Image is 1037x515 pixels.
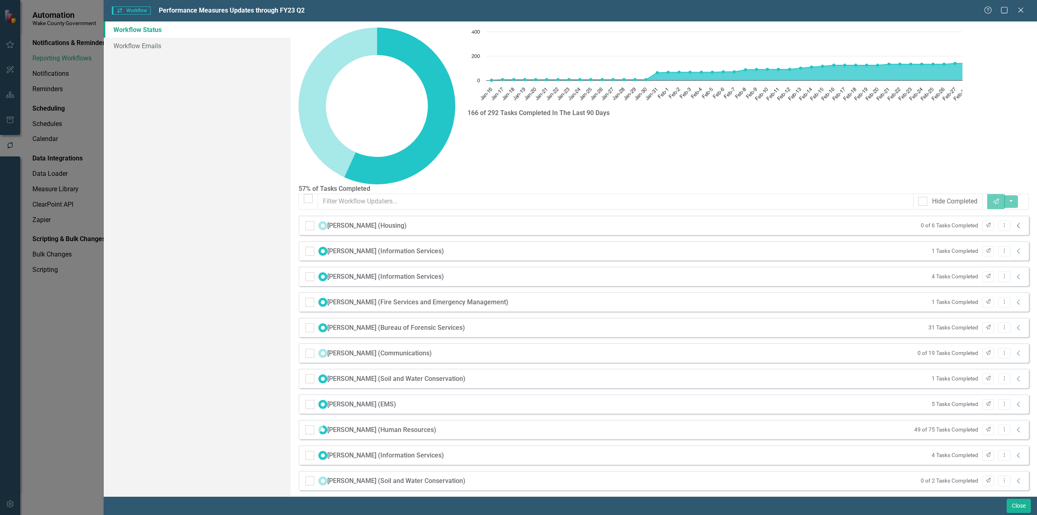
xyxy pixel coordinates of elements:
text: Feb-11 [766,87,781,102]
path: Feb-16, 123. Tasks Completed. [832,64,836,67]
text: Jan-29 [623,87,637,101]
text: Feb-25 [920,87,935,102]
text: 200 [472,54,480,59]
strong: 166 of 292 Tasks Completed In The Last 90 Days [467,109,610,117]
text: Feb-23 [898,87,913,102]
div: Chart. Highcharts interactive chart. [467,28,962,109]
text: Jan-31 [644,87,659,101]
path: Feb-26, 132. Tasks Completed. [943,62,946,66]
small: 0 of 6 Tasks Completed [921,222,978,229]
path: Feb-19, 123. Tasks Completed. [865,64,868,67]
text: Feb-12 [777,87,792,102]
path: Jan-27, 5. Tasks Completed. [612,78,615,81]
text: Feb-28 [953,87,968,102]
a: Workflow Emails [104,38,290,54]
text: Feb-19 [853,87,868,102]
button: Close [1007,499,1031,513]
path: Feb-3, 66. Tasks Completed. [689,71,692,74]
path: Feb-13, 99. Tasks Completed. [799,66,802,70]
path: Feb-12, 89. Tasks Completed. [788,68,792,71]
input: Filter Workflow Updaters... [318,194,913,209]
text: Feb-18 [843,87,858,102]
text: Jan-28 [611,87,626,101]
text: Jan-20 [523,87,538,101]
path: Feb-9, 88. Tasks Completed. [755,68,758,71]
path: Jan-26, 5. Tasks Completed. [601,78,604,81]
text: Jan-30 [634,87,648,101]
small: 4 Tasks Completed [932,273,978,280]
small: 1 Tasks Completed [932,375,978,383]
path: Feb-17, 123. Tasks Completed. [843,64,847,67]
text: Jan-26 [589,87,604,101]
text: Feb-21 [876,87,891,102]
div: [PERSON_NAME] (EMS) [327,400,396,409]
span: Workflow [112,6,151,15]
path: Feb-20, 123. Tasks Completed. [876,64,879,67]
path: Feb-25, 132. Tasks Completed. [932,62,935,66]
path: Feb-2, 66. Tasks Completed. [678,71,681,74]
path: Feb-4, 66. Tasks Completed. [700,71,703,74]
text: Feb-13 [787,87,802,102]
path: Feb-11, 89. Tasks Completed. [777,68,780,71]
path: Jan-19, 5. Tasks Completed. [523,78,527,81]
text: Feb-20 [865,87,880,102]
path: Jan-29, 5. Tasks Completed. [634,78,637,81]
path: Jan-28, 5. Tasks Completed. [623,78,626,81]
div: [PERSON_NAME] (Human Resources) [327,425,436,435]
text: Feb-15 [809,87,824,102]
text: Jan-19 [512,87,527,101]
path: Feb-15, 115. Tasks Completed. [821,64,824,68]
path: Jan-25, 5. Tasks Completed. [589,78,593,81]
path: Jan-17, 5. Tasks Completed. [501,78,504,81]
path: Jan-31, 62. Tasks Completed. [656,71,659,74]
text: Jan-27 [600,87,615,101]
path: Feb-24, 132. Tasks Completed. [920,62,924,66]
text: Jan-24 [567,87,582,101]
path: Feb-21, 132. Tasks Completed. [888,62,891,66]
path: Feb-22, 132. Tasks Completed. [898,62,902,66]
path: Feb-23, 132. Tasks Completed. [909,62,913,66]
text: Jan-21 [534,87,549,101]
path: Jan-22, 5. Tasks Completed. [557,78,560,81]
path: Feb-27, 138. Tasks Completed. [954,62,957,65]
path: Feb-6, 69. Tasks Completed. [722,70,725,73]
text: Feb-3 [679,87,692,100]
text: Feb-14 [798,87,813,102]
strong: 57% of Tasks Completed [299,185,370,192]
text: Feb-26 [931,87,946,102]
div: [PERSON_NAME] (Bureau of Forensic Services) [327,323,465,333]
path: Feb-7, 69. Tasks Completed. [733,70,736,73]
text: Jan-17 [490,87,505,101]
small: 5 Tasks Completed [932,400,978,408]
text: Jan-23 [556,87,571,101]
text: Jan-18 [501,87,516,101]
text: Feb-24 [909,87,924,102]
text: Feb-4 [690,87,704,100]
text: Feb-1 [657,87,670,100]
path: Jan-24, 5. Tasks Completed. [578,78,582,81]
div: [PERSON_NAME] (Information Services) [327,451,444,460]
small: 0 of 2 Tasks Completed [921,477,978,485]
path: Jan-18, 5. Tasks Completed. [512,78,516,81]
text: Feb-5 [701,87,715,100]
path: Feb-10, 89. Tasks Completed. [766,68,769,71]
path: Feb-8, 86. Tasks Completed. [744,68,747,71]
div: [PERSON_NAME] (Fire Services and Emergency Management) [327,298,508,307]
text: 0 [477,78,480,83]
path: Jan-20, 5. Tasks Completed. [534,78,538,81]
div: [PERSON_NAME] (Housing) [327,221,407,231]
div: [PERSON_NAME] (Information Services) [327,272,444,282]
text: Feb-2 [668,87,681,100]
text: Jan-25 [578,87,593,101]
path: Jan-21, 5. Tasks Completed. [545,78,548,81]
span: Performance Measures Updates through FY23 Q2 [159,6,305,14]
div: Hide Completed [932,197,977,206]
small: 31 Tasks Completed [928,324,978,331]
small: 0 of 19 Tasks Completed [918,349,978,357]
div: [PERSON_NAME] (Soil and Water Conservation) [327,374,465,384]
text: Feb-27 [942,87,957,102]
small: 1 Tasks Completed [932,298,978,306]
svg: Interactive chart [467,28,998,109]
text: Jan-22 [545,87,560,101]
path: Feb-5, 66. Tasks Completed. [711,71,714,74]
